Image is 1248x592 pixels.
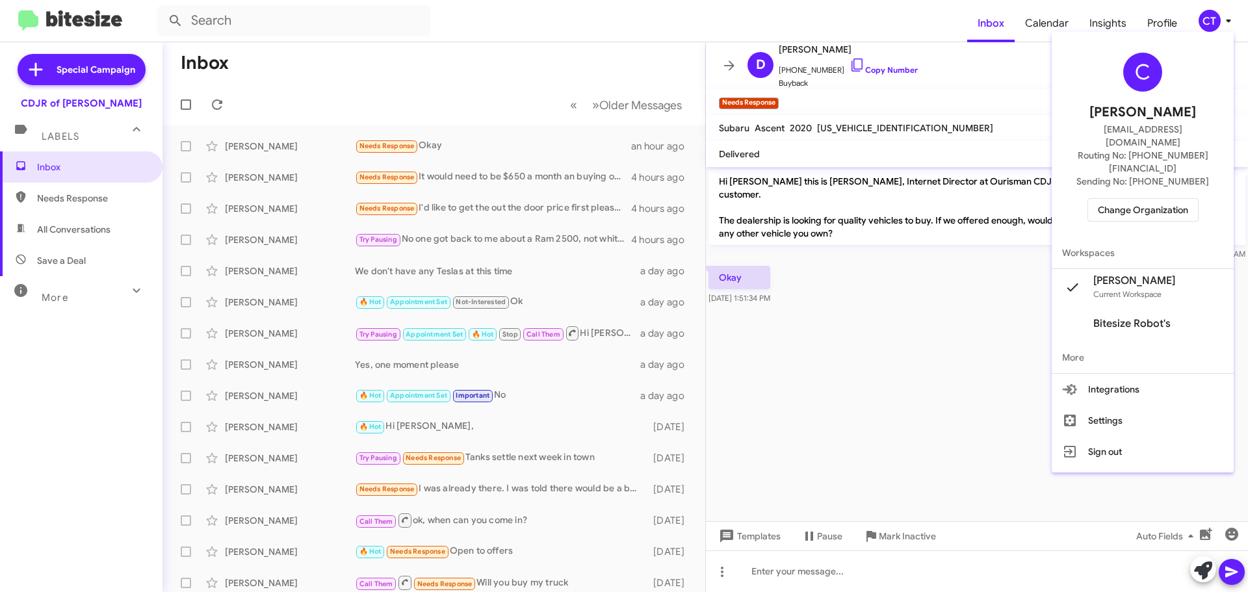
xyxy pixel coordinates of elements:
span: Bitesize Robot's [1093,317,1171,330]
span: [PERSON_NAME] [1093,274,1175,287]
span: Sending No: [PHONE_NUMBER] [1076,175,1209,188]
span: Routing No: [PHONE_NUMBER][FINANCIAL_ID] [1067,149,1218,175]
button: Integrations [1052,374,1234,405]
span: Change Organization [1098,199,1188,221]
button: Settings [1052,405,1234,436]
span: Workspaces [1052,237,1234,268]
span: [EMAIL_ADDRESS][DOMAIN_NAME] [1067,123,1218,149]
div: C [1123,53,1162,92]
span: [PERSON_NAME] [1089,102,1196,123]
button: Change Organization [1087,198,1199,222]
span: More [1052,342,1234,373]
span: Current Workspace [1093,289,1162,299]
button: Sign out [1052,436,1234,467]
